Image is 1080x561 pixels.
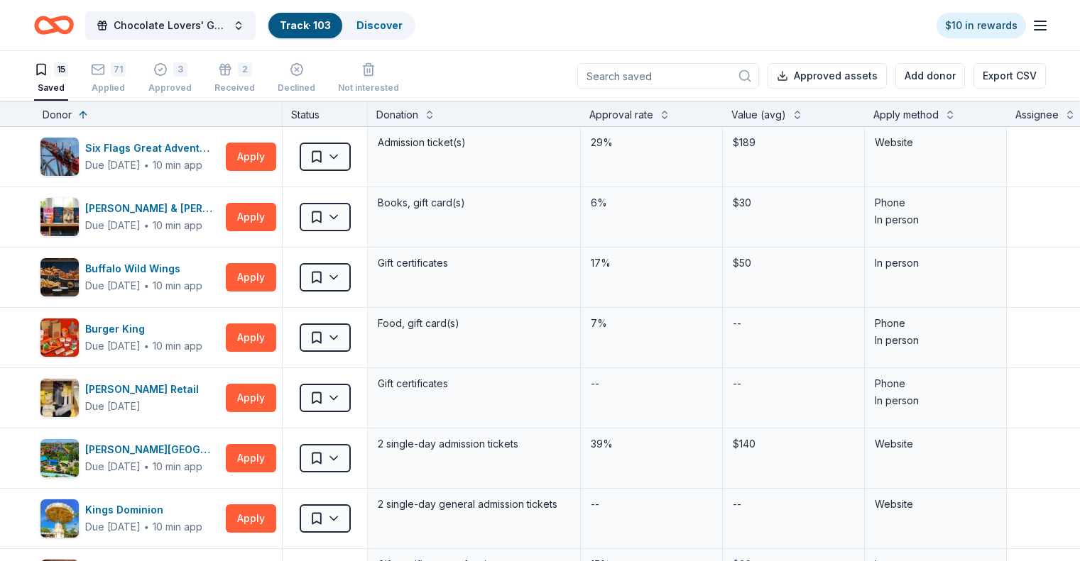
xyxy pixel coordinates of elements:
div: 10 min app [153,520,202,534]
button: Apply [226,384,276,412]
div: 7% [589,313,714,333]
img: Image for Burger King [40,318,79,357]
div: [PERSON_NAME] Retail [85,381,204,398]
div: Saved [34,82,68,94]
div: Applied [91,82,126,94]
div: Website [875,496,996,513]
button: 15Saved [34,57,68,101]
img: Image for Six Flags Great Adventure (Jackson Township) [40,138,79,176]
div: Food, gift card(s) [376,313,572,333]
div: Apply method [873,106,939,123]
button: Approved assets [768,63,887,89]
button: Not interested [338,57,399,101]
div: 15 [54,62,68,77]
span: ∙ [143,279,150,291]
button: Apply [226,143,276,171]
div: Due [DATE] [85,217,141,234]
div: In person [875,392,996,409]
a: $10 in rewards [937,13,1026,38]
button: Image for Calvert Retail[PERSON_NAME] RetailDue [DATE] [40,378,220,418]
button: Track· 103Discover [267,11,415,40]
div: 10 min app [153,218,202,233]
div: Due [DATE] [85,338,141,355]
img: Image for Dorney Park & Wildwater Kingdom [40,439,79,477]
div: Due [DATE] [85,157,141,174]
div: Website [875,134,996,151]
a: Track· 103 [280,19,331,31]
button: Apply [226,444,276,472]
div: Donor [43,106,72,123]
img: Image for Calvert Retail [40,379,79,417]
span: ∙ [143,460,150,472]
span: ∙ [143,219,150,231]
div: $50 [731,253,856,273]
div: -- [731,374,743,394]
input: Search saved [577,63,759,89]
img: Image for Kings Dominion [40,499,79,538]
div: -- [731,494,743,514]
div: 10 min app [153,279,202,293]
button: Image for Dorney Park & Wildwater Kingdom[PERSON_NAME][GEOGRAPHIC_DATA]Due [DATE]∙10 min app [40,438,220,478]
div: In person [875,211,996,228]
span: ∙ [143,340,150,352]
div: 10 min app [153,158,202,172]
div: Due [DATE] [85,458,141,475]
div: Due [DATE] [85,277,141,294]
div: In person [875,255,996,272]
div: 10 min app [153,339,202,353]
button: Image for Burger KingBurger KingDue [DATE]∙10 min app [40,318,220,357]
img: Image for Buffalo Wild Wings [40,258,79,296]
div: [PERSON_NAME][GEOGRAPHIC_DATA] [85,441,220,458]
div: 6% [589,193,714,213]
div: Declined [278,82,315,94]
div: 3 [173,62,187,77]
div: 39% [589,434,714,454]
span: ∙ [143,159,150,171]
div: 29% [589,133,714,152]
div: -- [731,313,743,333]
div: Not interested [338,82,399,94]
div: Gift certificates [376,374,572,394]
span: Chocolate Lovers' Gala [114,17,227,34]
div: In person [875,332,996,349]
div: -- [589,374,601,394]
div: Value (avg) [731,106,786,123]
div: Due [DATE] [85,518,141,535]
a: Home [34,9,74,42]
button: Apply [226,504,276,533]
div: Phone [875,194,996,211]
div: Gift certificates [376,253,572,273]
img: Image for Barnes & Noble [40,198,79,236]
button: Image for Kings DominionKings DominionDue [DATE]∙10 min app [40,499,220,538]
div: Status [283,101,368,126]
div: $140 [731,434,856,454]
button: Add donor [895,63,965,89]
div: Website [875,435,996,452]
div: 2 single-day general admission tickets [376,494,572,514]
div: Burger King [85,321,202,338]
div: $189 [731,133,856,152]
button: Chocolate Lovers' Gala [85,11,256,40]
div: 71 [111,62,126,77]
div: [PERSON_NAME] & [PERSON_NAME] [85,200,220,217]
div: Donation [376,106,418,123]
div: 10 min app [153,460,202,474]
button: Apply [226,263,276,291]
button: 2Received [214,57,255,101]
div: Due [DATE] [85,398,141,415]
div: Received [214,82,255,94]
button: Export CSV [973,63,1046,89]
button: Image for Barnes & Noble[PERSON_NAME] & [PERSON_NAME]Due [DATE]∙10 min app [40,197,220,237]
button: 3Approved [148,57,192,101]
div: $30 [731,193,856,213]
span: ∙ [143,521,150,533]
div: Phone [875,375,996,392]
button: Image for Buffalo Wild WingsBuffalo Wild WingsDue [DATE]∙10 min app [40,257,220,297]
button: Apply [226,323,276,352]
div: -- [589,494,601,514]
div: Kings Dominion [85,501,202,518]
button: 71Applied [91,57,126,101]
div: 17% [589,253,714,273]
div: Phone [875,315,996,332]
div: Approved [148,82,192,94]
